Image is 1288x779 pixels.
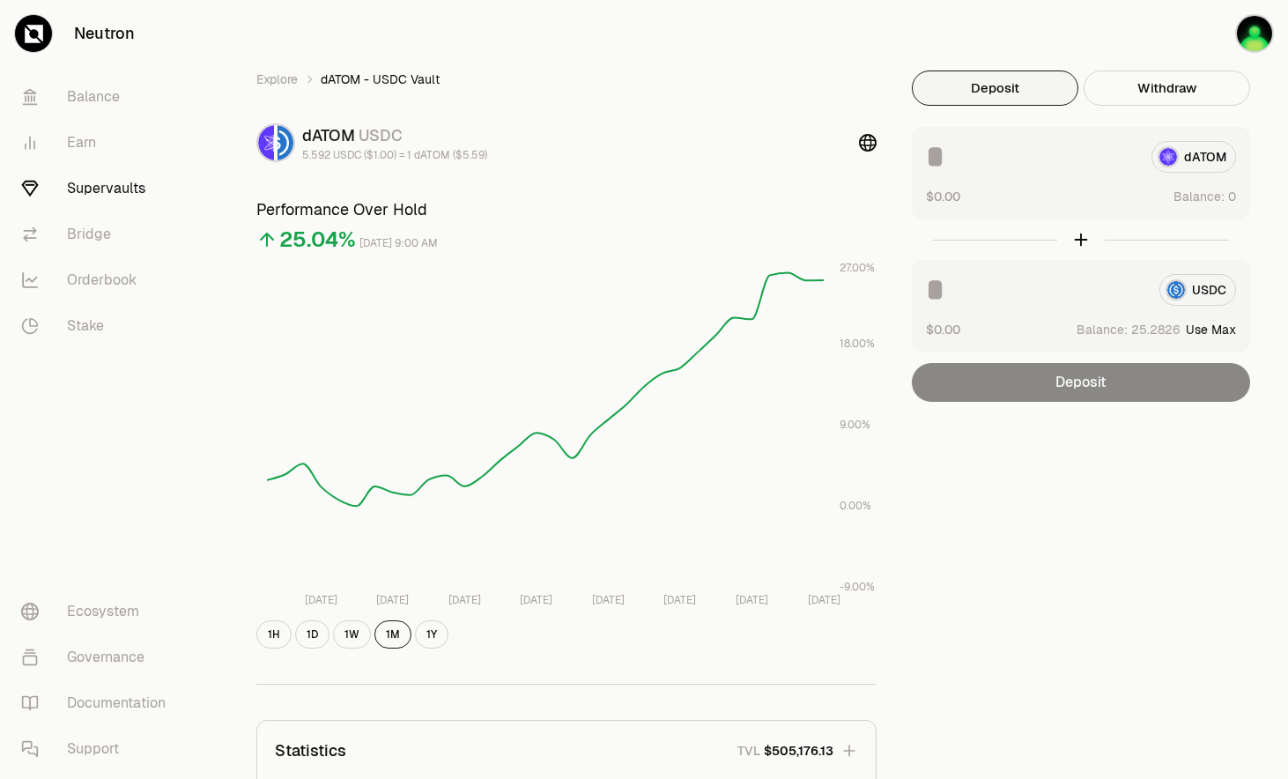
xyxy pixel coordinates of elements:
[926,187,960,205] button: $0.00
[840,580,875,594] tspan: -9.00%
[67,738,119,760] font: Support
[305,593,337,607] tspan: [DATE]
[1077,321,1128,338] span: Balance:
[359,234,438,254] div: [DATE] 9:00 AM
[302,123,487,148] div: dATOM
[67,315,104,337] font: Stake
[737,742,760,760] p: TVL
[808,593,840,607] tspan: [DATE]
[67,178,145,199] font: Supervaults
[333,620,371,649] button: 1W
[1186,321,1236,338] button: Use Max
[67,601,139,622] font: Ecosystem
[7,211,190,257] a: Bridge
[7,634,190,680] a: Governance
[295,620,329,649] button: 1D
[321,70,440,88] span: dATOM - USDC Vault
[1235,14,1274,53] img: KO
[520,593,552,607] tspan: [DATE]
[74,21,135,46] font: Neutron
[840,499,871,513] tspan: 0.00%
[302,148,487,162] div: 5.592 USDC ($1.00) = 1 dATOM ($5.59)
[663,593,696,607] tspan: [DATE]
[1084,70,1250,106] button: Withdraw
[1173,188,1225,205] span: Balance:
[7,257,190,303] a: Orderbook
[840,261,875,275] tspan: 27.00%
[258,125,274,160] img: dATOM Logo
[926,320,960,338] button: $0.00
[256,70,877,88] nav: breadcrumb
[7,74,190,120] a: Balance
[7,589,190,634] a: Ecosystem
[275,738,346,763] p: Statistics
[7,726,190,772] a: Support
[376,593,409,607] tspan: [DATE]
[840,337,875,351] tspan: 18.00%
[7,303,190,349] a: Stake
[67,647,144,668] font: Governance
[415,620,448,649] button: 1Y
[256,70,298,88] a: Explore
[448,593,481,607] tspan: [DATE]
[840,418,870,432] tspan: 9.00%
[764,742,833,760] span: $505,176.13
[256,197,877,222] h3: Performance Over Hold
[256,620,292,649] button: 1H
[7,680,190,726] a: Documentation
[278,125,293,160] img: USDC Logo
[67,86,120,108] font: Balance
[374,620,411,649] button: 1M
[279,226,356,254] div: 25.04%
[67,224,111,245] font: Bridge
[67,693,166,714] font: Documentation
[592,593,625,607] tspan: [DATE]
[67,132,96,153] font: Earn
[67,270,137,291] font: Orderbook
[736,593,768,607] tspan: [DATE]
[7,166,190,211] a: Supervaults
[7,120,190,166] a: Earn
[912,70,1078,106] button: Deposit
[359,125,403,145] span: USDC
